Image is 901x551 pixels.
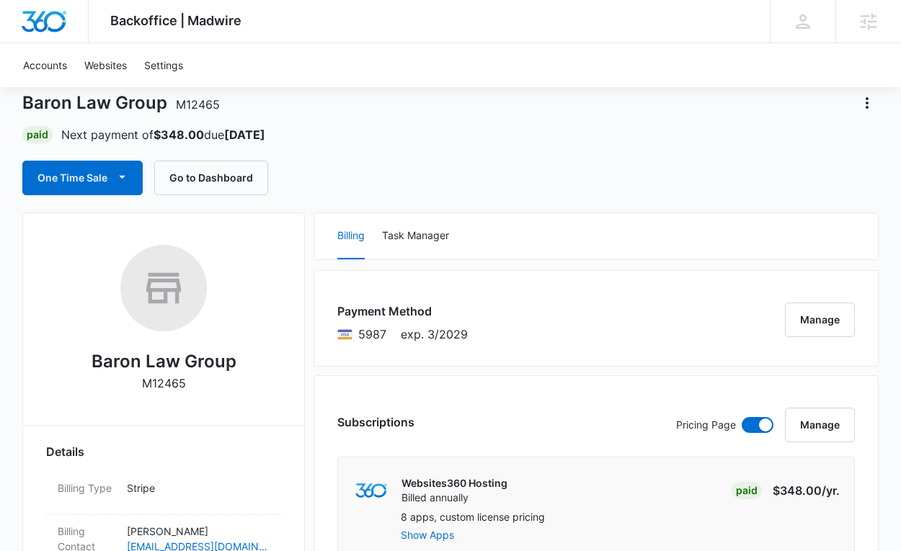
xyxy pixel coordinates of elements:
[22,161,143,195] button: One Time Sale
[337,303,468,320] h3: Payment Method
[22,92,220,114] h1: Baron Law Group
[61,126,265,143] p: Next payment of due
[382,213,449,259] button: Task Manager
[401,490,507,505] p: Billed annually
[46,472,281,515] div: Billing TypeStripe
[92,349,236,375] h2: Baron Law Group
[176,97,220,112] span: M12465
[224,127,265,142] strong: [DATE]
[22,126,53,143] div: Paid
[58,480,115,496] dt: Billing Type
[355,483,386,498] img: marketing360Logo
[785,303,855,337] button: Manage
[337,213,365,259] button: Billing
[856,91,879,115] button: Actions
[785,408,855,442] button: Manage
[822,483,840,498] span: /yr.
[772,482,840,499] p: $348.00
[136,43,192,87] a: Settings
[127,524,270,539] p: [PERSON_NAME]
[401,530,545,540] button: Show Apps
[76,43,136,87] a: Websites
[676,417,736,433] p: Pricing Page
[358,326,386,343] span: Visa ending with
[337,413,414,431] h3: Subscriptions
[14,43,76,87] a: Accounts
[46,443,84,460] span: Details
[401,476,507,490] p: Websites360 Hosting
[401,509,545,524] p: 8 apps, custom license pricing
[732,482,762,499] div: Paid
[154,161,268,195] button: Go to Dashboard
[401,326,468,343] span: exp. 3/2029
[142,375,186,392] p: M12465
[127,480,270,496] p: Stripe
[154,127,204,142] strong: $348.00
[110,13,241,28] span: Backoffice | Madwire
